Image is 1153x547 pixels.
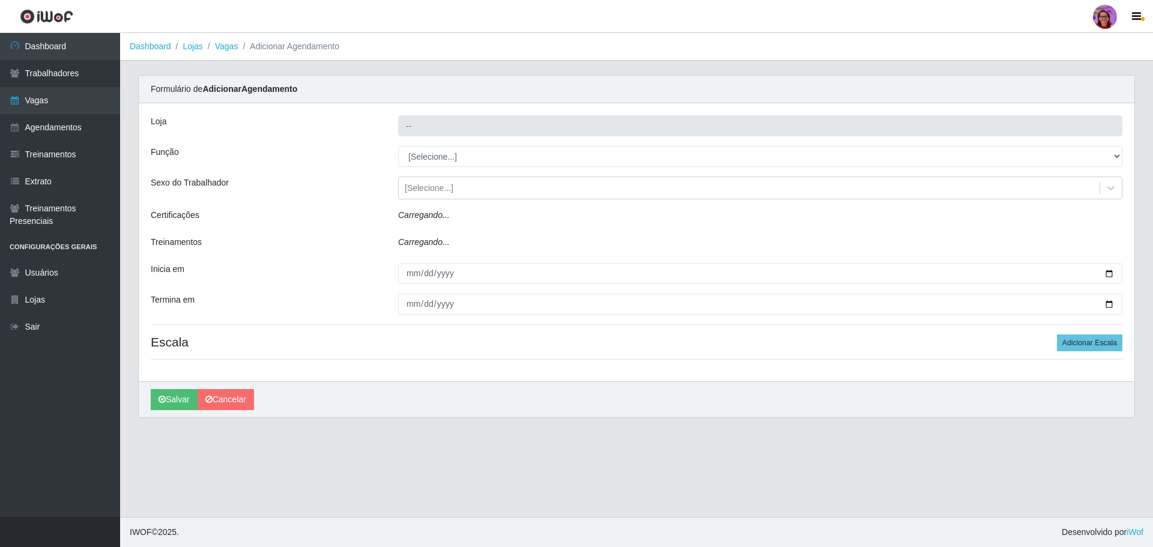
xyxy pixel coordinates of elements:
h4: Escala [151,334,1122,349]
input: 00/00/0000 [398,263,1122,284]
label: Treinamentos [151,236,202,249]
div: Formulário de [139,76,1134,103]
span: © 2025 . [130,526,179,539]
label: Loja [151,115,166,128]
div: [Selecione...] [405,182,453,195]
a: Lojas [183,41,202,51]
a: iWof [1127,527,1143,537]
nav: breadcrumb [120,33,1153,61]
span: Desenvolvido por [1062,526,1143,539]
input: 00/00/0000 [398,294,1122,315]
label: Termina em [151,294,195,306]
button: Salvar [151,389,198,410]
button: Adicionar Escala [1057,334,1122,351]
label: Sexo do Trabalhador [151,177,229,189]
label: Função [151,146,179,159]
span: IWOF [130,527,152,537]
i: Carregando... [398,237,450,247]
strong: Adicionar Agendamento [202,84,297,94]
a: Dashboard [130,41,171,51]
a: Cancelar [198,389,254,410]
label: Certificações [151,209,199,222]
img: CoreUI Logo [20,9,73,24]
label: Inicia em [151,263,184,276]
a: Vagas [215,41,238,51]
li: Adicionar Agendamento [238,40,339,53]
i: Carregando... [398,210,450,220]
